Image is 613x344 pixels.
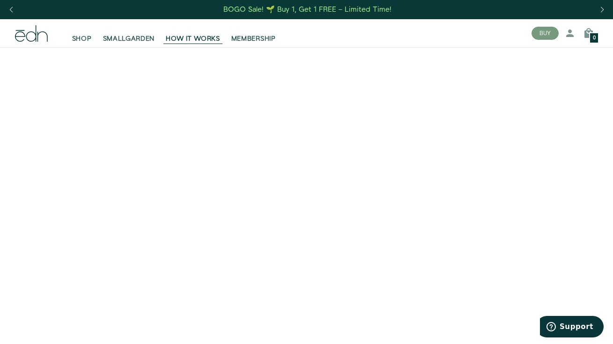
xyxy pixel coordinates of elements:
a: SHOP [66,23,97,44]
div: BOGO Sale! 🌱 Buy 1, Get 1 FREE – Limited Time! [223,5,391,15]
span: 0 [593,36,596,41]
iframe: Opens a widget where you can find more information [540,316,604,339]
a: MEMBERSHIP [226,23,281,44]
a: HOW IT WORKS [160,23,225,44]
button: BUY [532,27,559,40]
a: BOGO Sale! 🌱 Buy 1, Get 1 FREE – Limited Time! [222,2,392,17]
span: HOW IT WORKS [166,34,220,44]
span: SHOP [72,34,92,44]
span: MEMBERSHIP [231,34,276,44]
a: SMALLGARDEN [97,23,161,44]
span: SMALLGARDEN [103,34,155,44]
